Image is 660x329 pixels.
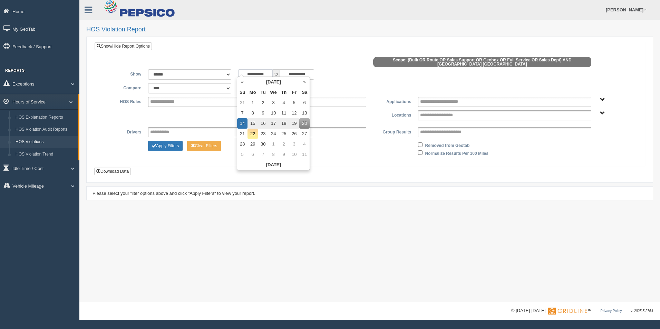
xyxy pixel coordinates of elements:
[299,77,310,87] th: »
[548,308,587,315] img: Gridline
[299,139,310,149] td: 4
[299,98,310,108] td: 6
[299,149,310,160] td: 11
[299,108,310,118] td: 13
[237,129,247,139] td: 21
[94,168,131,175] button: Download Data
[258,108,268,118] td: 9
[247,129,258,139] td: 22
[237,77,247,87] th: «
[279,87,289,98] th: Th
[237,98,247,108] td: 31
[279,149,289,160] td: 9
[100,83,145,91] label: Compare
[268,129,279,139] td: 24
[12,148,78,161] a: HOS Violation Trend
[237,149,247,160] td: 5
[511,307,653,315] div: © [DATE]-[DATE] - ™
[12,123,78,136] a: HOS Violation Audit Reports
[268,87,279,98] th: We
[268,98,279,108] td: 3
[247,98,258,108] td: 1
[237,87,247,98] th: Su
[279,98,289,108] td: 4
[237,139,247,149] td: 28
[289,129,299,139] td: 26
[289,98,299,108] td: 5
[370,127,415,136] label: Group Results
[289,87,299,98] th: Fr
[187,141,221,151] button: Change Filter Options
[247,139,258,149] td: 29
[425,149,488,157] label: Normalize Results Per 100 Miles
[631,309,653,313] span: v. 2025.5.2764
[247,87,258,98] th: Mo
[268,118,279,129] td: 17
[258,149,268,160] td: 7
[258,129,268,139] td: 23
[370,97,415,105] label: Applications
[289,139,299,149] td: 3
[237,118,247,129] td: 14
[247,108,258,118] td: 8
[86,26,653,33] h2: HOS Violation Report
[258,139,268,149] td: 30
[370,110,415,119] label: Locations
[258,87,268,98] th: Tu
[279,139,289,149] td: 2
[268,149,279,160] td: 8
[299,118,310,129] td: 20
[373,57,591,67] span: Scope: (Bulk OR Route OR Sales Support OR Geobox OR Full Service OR Sales Dept) AND [GEOGRAPHIC_D...
[289,108,299,118] td: 12
[12,111,78,124] a: HOS Explanation Reports
[258,98,268,108] td: 2
[600,309,622,313] a: Privacy Policy
[100,69,145,78] label: Show
[93,191,255,196] span: Please select your filter options above and click "Apply Filters" to view your report.
[247,77,299,87] th: [DATE]
[425,141,470,149] label: Removed from Geotab
[273,69,280,80] span: to
[268,108,279,118] td: 10
[100,127,145,136] label: Drivers
[237,160,310,170] th: [DATE]
[258,118,268,129] td: 16
[299,129,310,139] td: 27
[95,42,152,50] a: Show/Hide Report Options
[299,87,310,98] th: Sa
[289,118,299,129] td: 19
[268,139,279,149] td: 1
[148,141,183,151] button: Change Filter Options
[279,108,289,118] td: 11
[279,118,289,129] td: 18
[12,136,78,148] a: HOS Violations
[289,149,299,160] td: 10
[279,129,289,139] td: 25
[247,149,258,160] td: 6
[237,108,247,118] td: 7
[100,97,145,105] label: HOS Rules
[247,118,258,129] td: 15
